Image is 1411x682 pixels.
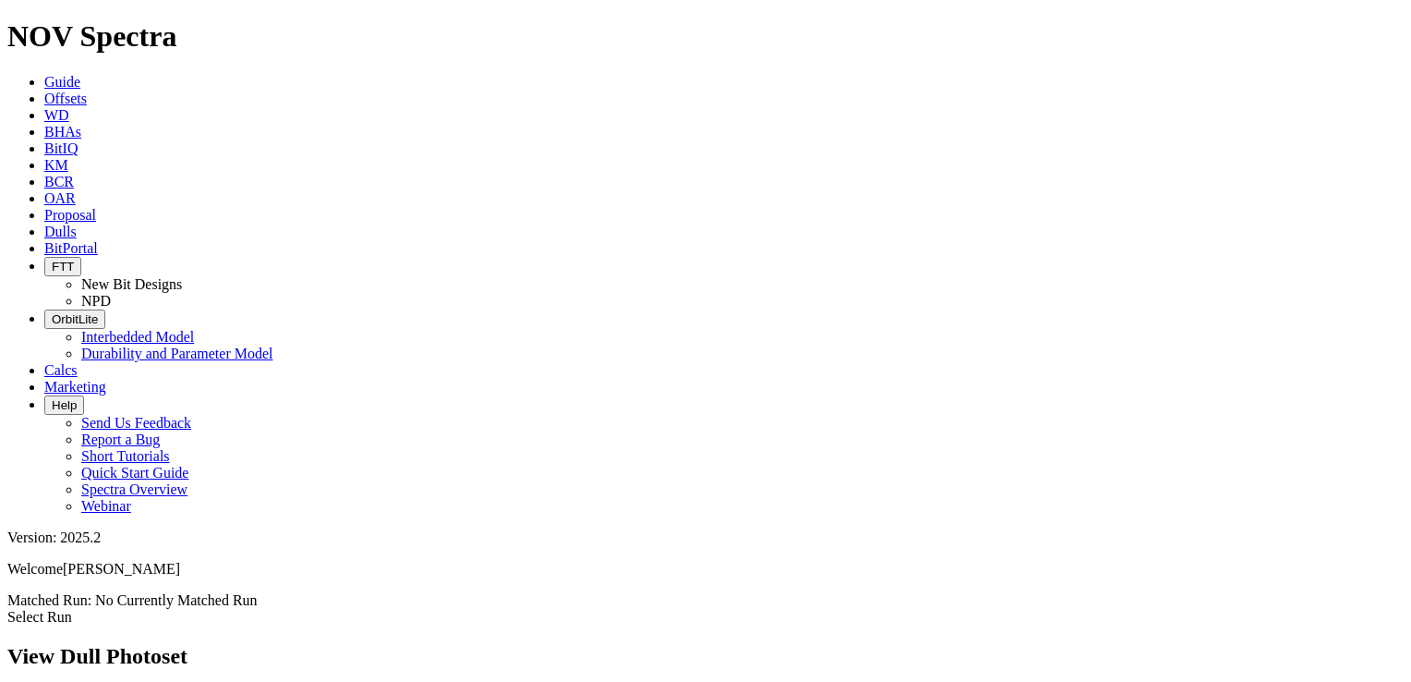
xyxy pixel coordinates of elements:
a: Durability and Parameter Model [81,346,273,361]
span: FTT [52,260,74,274]
a: Short Tutorials [81,448,170,464]
a: Interbedded Model [81,329,194,345]
span: Help [52,398,77,412]
a: Report a Bug [81,432,160,447]
span: Matched Run: [7,592,91,608]
span: [PERSON_NAME] [63,561,180,577]
a: OAR [44,190,76,206]
h2: View Dull Photoset [7,644,1404,669]
h1: NOV Spectra [7,19,1404,54]
span: OrbitLite [52,312,98,326]
a: Marketing [44,379,106,395]
button: FTT [44,257,81,276]
a: BHAs [44,124,81,140]
p: Welcome [7,561,1404,578]
a: Spectra Overview [81,481,187,497]
a: BitPortal [44,240,98,256]
button: OrbitLite [44,310,105,329]
a: BitIQ [44,140,78,156]
a: Send Us Feedback [81,415,191,431]
a: Quick Start Guide [81,465,188,481]
a: BCR [44,174,74,189]
a: Select Run [7,609,72,625]
button: Help [44,396,84,415]
div: Version: 2025.2 [7,530,1404,546]
a: Calcs [44,362,78,378]
a: Webinar [81,498,131,514]
a: WD [44,107,69,123]
a: KM [44,157,68,173]
a: Proposal [44,207,96,223]
a: Offsets [44,91,87,106]
a: NPD [81,293,111,309]
a: New Bit Designs [81,276,182,292]
span: No Currently Matched Run [95,592,258,608]
a: Dulls [44,224,77,239]
a: Guide [44,74,80,90]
